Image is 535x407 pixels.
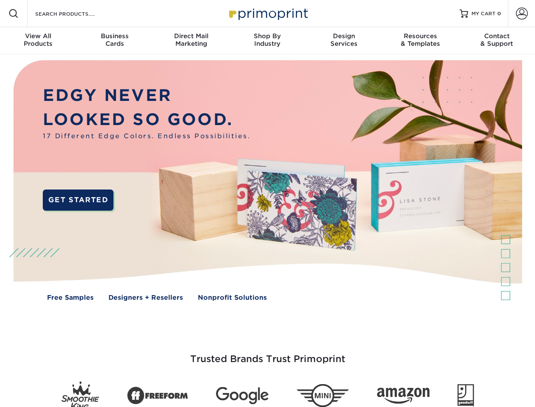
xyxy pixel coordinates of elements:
a: Free Samples [47,293,94,303]
a: BusinessCards [76,27,152,54]
div: Marketing [153,32,229,47]
div: Industry [229,32,305,47]
img: Goodwill [457,384,474,407]
span: Business [76,32,152,40]
a: GET STARTED [43,190,114,211]
a: Nonprofit Solutions [198,293,267,303]
span: Shop By [229,32,305,40]
p: EDGY NEVER [43,84,250,108]
a: Resources& Templates [382,27,458,54]
a: Designers + Resellers [108,293,183,303]
span: Contact [459,32,535,40]
h3: Trusted Brands Trust Primoprint [20,333,516,375]
p: LOOKED SO GOOD. [43,108,250,132]
span: 17 Different Edge Colors. Endless Possibilities. [43,131,250,141]
div: Cards [76,32,152,47]
img: Primoprint [225,4,310,22]
a: DesignServices [306,27,382,54]
a: Shop ByIndustry [229,27,305,54]
span: 0 [497,11,501,17]
span: Design [306,32,382,40]
img: Amazon [377,388,430,404]
div: Services [306,32,382,47]
a: Contact& Support [459,27,535,54]
div: & Templates [382,32,458,47]
a: Direct MailMarketing [153,27,229,54]
input: SEARCH PRODUCTS..... [34,8,117,19]
span: Direct Mail [153,32,229,40]
div: & Support [459,32,535,47]
span: MY CART [471,10,496,17]
span: Resources [382,32,458,40]
img: Google [216,387,269,404]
